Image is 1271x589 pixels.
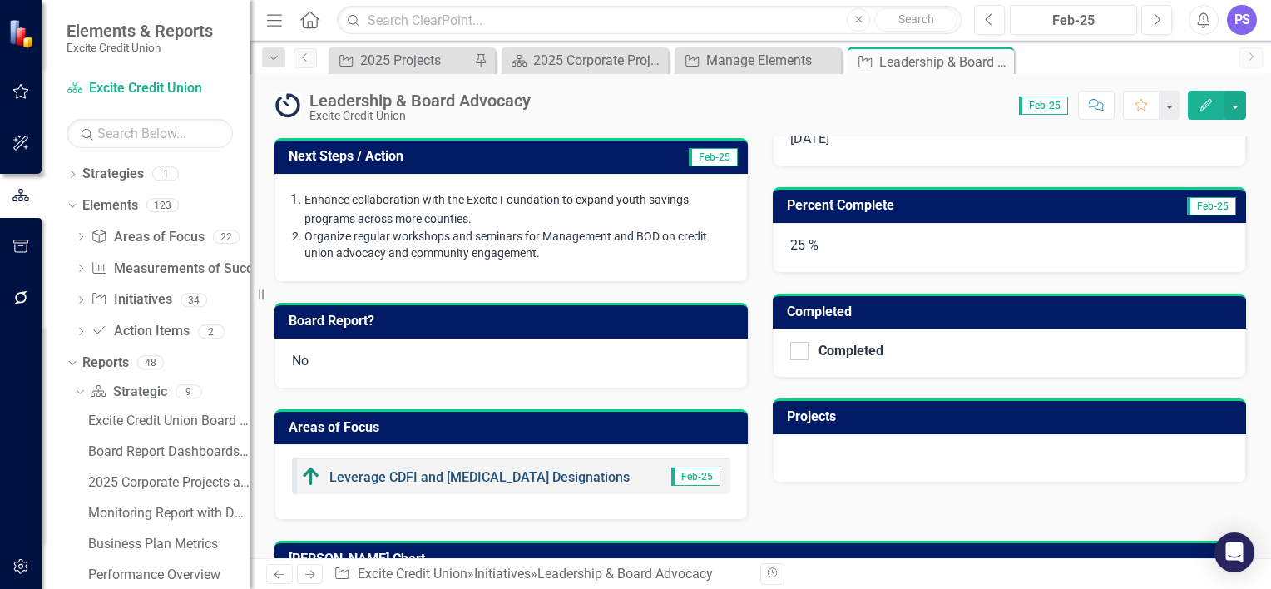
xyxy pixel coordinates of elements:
span: Feb-25 [671,468,720,486]
span: No [292,353,309,369]
div: Manage Elements [706,50,837,71]
a: Board Report Dashboards and Scorecard [84,438,250,465]
input: Search ClearPoint... [337,6,962,35]
h3: Areas of Focus [289,420,739,435]
a: Measurements of Success [91,260,273,279]
a: Initiatives [474,566,531,582]
a: Excite Credit Union [358,566,467,582]
a: Strategic [90,383,166,402]
a: Strategies [82,165,144,184]
h3: Percent Complete [787,198,1093,213]
div: 9 [176,385,202,399]
div: 2 [198,324,225,339]
a: Monitoring Report with Dashboard [84,500,250,527]
h3: Completed [787,304,1238,319]
div: Open Intercom Messenger [1214,532,1254,572]
img: On Track/Above Target [301,467,321,487]
span: Feb-25 [689,148,738,166]
div: Board Report Dashboards and Scorecard [88,444,250,459]
div: 2025 Corporate Projects and Initiatives [88,475,250,490]
div: » » [334,565,748,584]
a: Performance Overview [84,562,250,588]
div: Leadership & Board Advocacy [537,566,713,582]
a: Leverage CDFI and [MEDICAL_DATA] Designations [329,469,630,485]
button: Search [874,8,957,32]
h3: Board Report? [289,314,739,329]
div: 2025 Corporate Projects and Initiatives [533,50,664,71]
button: PS [1227,5,1257,35]
a: Initiatives [91,290,171,309]
a: Business Plan Metrics [84,531,250,557]
small: Excite Credit Union [67,41,213,54]
div: 1 [152,167,179,181]
div: 22 [213,230,240,244]
div: Leadership & Board Advocacy [879,52,1010,72]
a: Action Items [91,322,189,341]
div: Leadership & Board Advocacy [309,92,531,110]
span: Feb-25 [1187,197,1236,215]
img: ClearPoint Strategy [8,19,37,48]
div: Excite Credit Union [309,110,531,122]
div: 48 [137,356,164,370]
a: Excite Credit Union Board Book [84,408,250,434]
a: 2025 Projects [333,50,470,71]
a: Excite Credit Union [67,79,233,98]
a: Reports [82,354,129,373]
div: Monitoring Report with Dashboard [88,506,250,521]
div: 123 [146,199,179,213]
div: 34 [181,293,207,307]
span: Elements & Reports [67,21,213,41]
h3: [PERSON_NAME] Chart [289,552,1238,567]
a: Areas of Focus [91,228,204,247]
button: Feb-25 [1010,5,1137,35]
a: Manage Elements [679,50,837,71]
div: Excite Credit Union Board Book [88,413,250,428]
span: Search [898,12,934,26]
div: 2025 Projects [360,50,470,71]
a: 2025 Corporate Projects and Initiatives [506,50,664,71]
h3: Projects [787,409,1238,424]
div: Feb-25 [1016,11,1131,31]
span: Organize regular workshops and seminars for Management and BOD on credit union advocacy and commu... [304,230,707,260]
span: Enhance collaboration with the Excite Foundation to expand youth savings programs across more cou... [304,193,689,225]
a: 2025 Corporate Projects and Initiatives [84,469,250,496]
input: Search Below... [67,119,233,148]
a: Elements [82,196,138,215]
div: Performance Overview [88,567,250,582]
span: [DATE] [790,131,829,146]
div: Business Plan Metrics [88,537,250,552]
span: Feb-25 [1019,97,1068,115]
div: 25 % [773,223,1246,273]
img: Ongoing [274,92,301,119]
h3: Next Steps / Action [289,149,601,164]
